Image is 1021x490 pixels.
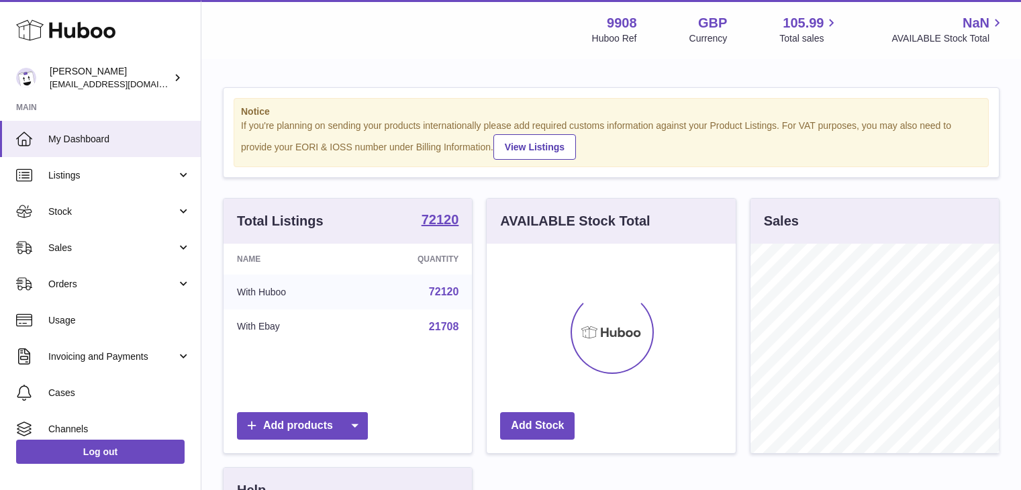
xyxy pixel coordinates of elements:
[764,212,799,230] h3: Sales
[48,205,177,218] span: Stock
[48,133,191,146] span: My Dashboard
[224,275,354,309] td: With Huboo
[50,79,197,89] span: [EMAIL_ADDRESS][DOMAIN_NAME]
[779,14,839,45] a: 105.99 Total sales
[224,244,354,275] th: Name
[429,286,459,297] a: 72120
[48,387,191,399] span: Cases
[500,412,575,440] a: Add Stock
[607,14,637,32] strong: 9908
[224,309,354,344] td: With Ebay
[48,278,177,291] span: Orders
[48,314,191,327] span: Usage
[891,14,1005,45] a: NaN AVAILABLE Stock Total
[698,14,727,32] strong: GBP
[237,212,324,230] h3: Total Listings
[779,32,839,45] span: Total sales
[422,213,459,229] a: 72120
[500,212,650,230] h3: AVAILABLE Stock Total
[241,105,981,118] strong: Notice
[429,321,459,332] a: 21708
[422,213,459,226] strong: 72120
[592,32,637,45] div: Huboo Ref
[16,440,185,464] a: Log out
[48,169,177,182] span: Listings
[891,32,1005,45] span: AVAILABLE Stock Total
[16,68,36,88] img: tbcollectables@hotmail.co.uk
[963,14,989,32] span: NaN
[689,32,728,45] div: Currency
[48,242,177,254] span: Sales
[48,423,191,436] span: Channels
[493,134,576,160] a: View Listings
[241,119,981,160] div: If you're planning on sending your products internationally please add required customs informati...
[50,65,171,91] div: [PERSON_NAME]
[783,14,824,32] span: 105.99
[48,350,177,363] span: Invoicing and Payments
[354,244,472,275] th: Quantity
[237,412,368,440] a: Add products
